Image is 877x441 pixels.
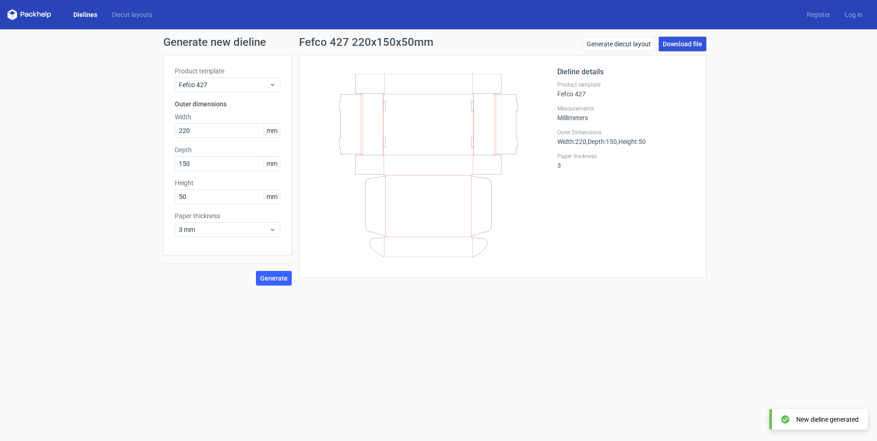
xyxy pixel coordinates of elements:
span: , Height : 50 [617,138,646,145]
button: Generate [256,271,292,286]
a: Generate diecut layout [583,37,655,51]
span: Fefco 427 [179,80,269,89]
span: 3 mm [179,225,269,234]
label: Depth [175,145,280,154]
label: Product template [557,81,695,88]
span: Width : 220 [557,138,586,145]
div: New dieline generated [796,415,859,424]
h2: Dieline details [557,66,695,77]
span: , Depth : 150 [586,138,617,145]
label: Paper thickness [175,211,280,220]
label: Paper thickness [557,153,695,160]
span: mm [264,124,280,138]
h1: Fefco 427 220x150x50mm [299,37,433,48]
span: mm [264,157,280,171]
label: Width [175,112,280,121]
div: 3 [557,153,695,169]
a: Download file [659,37,706,51]
div: Millimeters [557,105,695,121]
label: Height [175,178,280,187]
span: Generate [260,275,288,281]
a: Diecut layouts [105,10,160,19]
h3: Outer dimensions [175,99,280,109]
label: Product template [175,66,280,76]
a: Log in [838,10,870,19]
label: Measurements [557,105,695,112]
a: Register [799,10,838,19]
span: mm [264,190,280,204]
a: Dielines [66,10,105,19]
label: Outer Dimensions [557,129,695,136]
h1: Generate new dieline [163,37,714,48]
div: Fefco 427 [557,81,695,98]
